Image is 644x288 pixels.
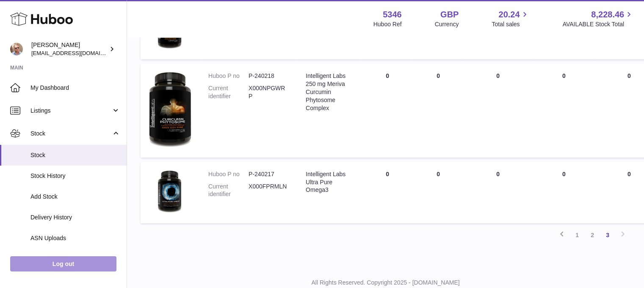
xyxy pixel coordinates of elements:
span: 8,228.46 [591,9,624,20]
div: Currency [435,20,459,28]
span: Listings [30,107,111,115]
a: 20.24 Total sales [492,9,529,28]
span: Stock History [30,172,120,180]
dd: P-240217 [249,170,289,178]
span: AVAILABLE Stock Total [562,20,634,28]
a: Log out [10,256,116,271]
a: 2 [585,227,600,243]
dd: X000NPGWRP [249,84,289,100]
td: 0 [362,64,413,157]
dd: P-240218 [249,72,289,80]
div: Huboo Ref [373,20,402,28]
td: 0 [464,162,532,223]
a: 8,228.46 AVAILABLE Stock Total [562,9,634,28]
span: [EMAIL_ADDRESS][DOMAIN_NAME] [31,50,124,56]
td: 0 [362,162,413,223]
span: My Dashboard [30,84,120,92]
dt: Huboo P no [208,170,249,178]
dt: Current identifier [208,183,249,199]
div: [PERSON_NAME] [31,41,108,57]
img: product image [149,72,191,147]
div: Intelligent Labs 250 mg Meriva Curcumin Phytosome Complex [306,72,354,112]
span: Delivery History [30,213,120,222]
span: 0 [627,72,631,79]
dt: Huboo P no [208,72,249,80]
td: 0 [413,64,464,157]
div: Intelligent Labs Ultra Pure Omega3 [306,170,354,194]
span: 0 [627,171,631,177]
strong: GBP [440,9,459,20]
span: Stock [30,151,120,159]
strong: 5346 [383,9,402,20]
span: 20.24 [498,9,520,20]
img: product image [149,170,191,213]
td: 0 [413,162,464,223]
span: Total sales [492,20,529,28]
img: support@radoneltd.co.uk [10,43,23,55]
dd: X000FPRMLN [249,183,289,199]
td: 0 [532,64,596,157]
a: 3 [600,227,615,243]
dt: Current identifier [208,84,249,100]
a: 1 [569,227,585,243]
td: 0 [532,162,596,223]
span: Add Stock [30,193,120,201]
span: Stock [30,130,111,138]
span: ASN Uploads [30,234,120,242]
p: All Rights Reserved. Copyright 2025 - [DOMAIN_NAME] [134,279,637,287]
td: 0 [464,64,532,157]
